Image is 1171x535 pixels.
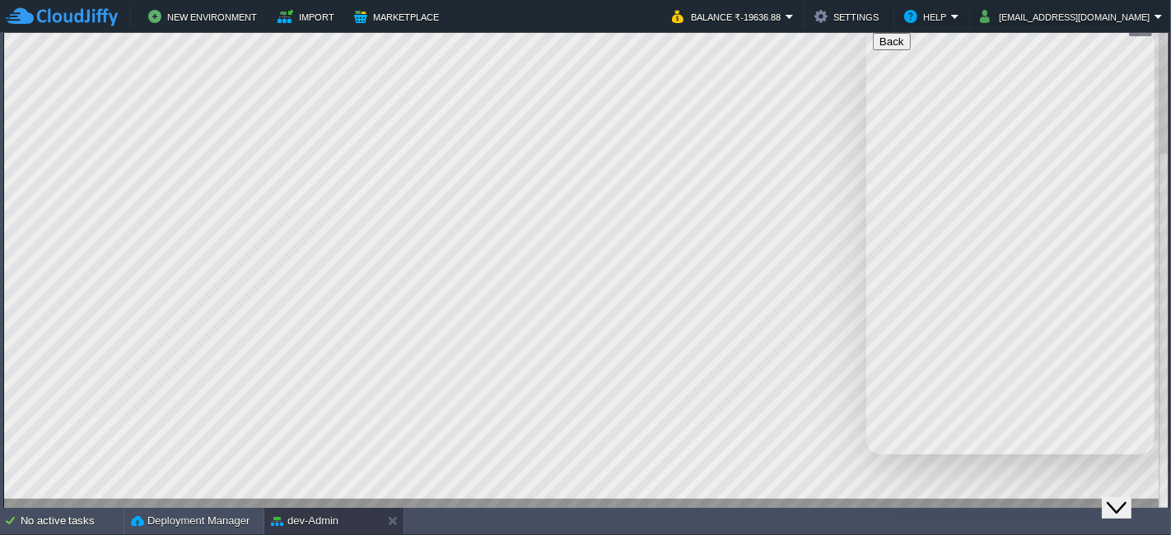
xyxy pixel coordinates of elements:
button: Balance ₹-19636.88 [672,7,786,26]
iframe: chat widget [866,26,1155,454]
button: Import [278,7,339,26]
img: CloudJiffy [6,7,118,27]
button: Deployment Manager [131,513,250,529]
iframe: chat widget [1102,469,1155,519]
button: Settings [814,7,884,26]
button: dev-Admin [271,513,338,529]
button: Help [904,7,951,26]
button: New Environment [148,7,262,26]
div: No active tasks [21,508,124,534]
button: [EMAIL_ADDRESS][DOMAIN_NAME] [980,7,1155,26]
button: Marketplace [354,7,444,26]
